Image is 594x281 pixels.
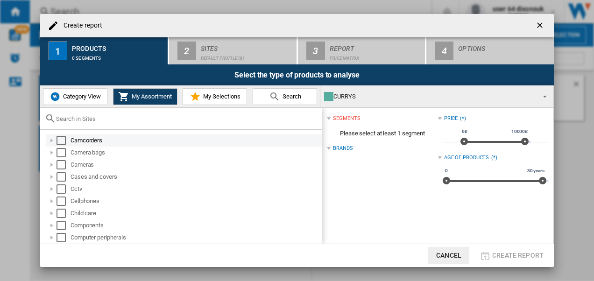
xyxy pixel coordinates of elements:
[40,37,169,64] button: 1 Products 0 segments
[510,128,529,135] span: 10000£
[71,172,321,182] div: Cases and covers
[330,41,422,51] div: Report
[71,136,321,145] div: Camcorders
[492,252,544,259] span: Create report
[71,148,321,157] div: Camera bags
[71,197,321,206] div: Cellphones
[57,221,71,230] md-checkbox: Select
[57,184,71,194] md-checkbox: Select
[61,93,101,100] span: Category View
[71,184,321,194] div: Cctv
[57,160,71,169] md-checkbox: Select
[426,37,554,64] button: 4 Options
[306,42,325,60] div: 3
[49,42,67,60] div: 1
[201,93,240,100] span: My Selections
[57,197,71,206] md-checkbox: Select
[333,115,360,122] div: segments
[57,136,71,145] md-checkbox: Select
[280,93,301,100] span: Search
[327,125,438,142] span: Please select at least 1 segment
[129,93,172,100] span: My Assortment
[298,37,426,64] button: 3 Report Price Matrix
[477,247,546,264] button: Create report
[177,42,196,60] div: 2
[40,64,554,85] div: Select the type of products to analyse
[435,42,453,60] div: 4
[531,16,550,35] button: getI18NText('BUTTONS.CLOSE_DIALOG')
[57,209,71,218] md-checkbox: Select
[201,41,293,51] div: Sites
[460,128,469,135] span: 0£
[113,88,177,105] button: My Assortment
[458,41,550,51] div: Options
[428,247,469,264] button: Cancel
[49,91,61,102] img: wiser-icon-blue.png
[201,51,293,61] div: Default profile (8)
[444,115,458,122] div: Price
[444,154,489,162] div: Age of products
[72,51,164,61] div: 0 segments
[59,21,102,30] h4: Create report
[71,160,321,169] div: Cameras
[330,51,422,61] div: Price Matrix
[253,88,317,105] button: Search
[444,167,449,175] span: 0
[526,167,546,175] span: 30 years
[324,90,535,103] div: CURRYS
[333,145,353,152] div: Brands
[43,88,107,105] button: Category View
[71,209,321,218] div: Child care
[56,115,318,122] input: Search in Sites
[72,41,164,51] div: Products
[169,37,297,64] button: 2 Sites Default profile (8)
[71,221,321,230] div: Components
[535,21,546,32] ng-md-icon: getI18NText('BUTTONS.CLOSE_DIALOG')
[57,148,71,157] md-checkbox: Select
[71,233,321,242] div: Computer peripherals
[57,172,71,182] md-checkbox: Select
[183,88,247,105] button: My Selections
[57,233,71,242] md-checkbox: Select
